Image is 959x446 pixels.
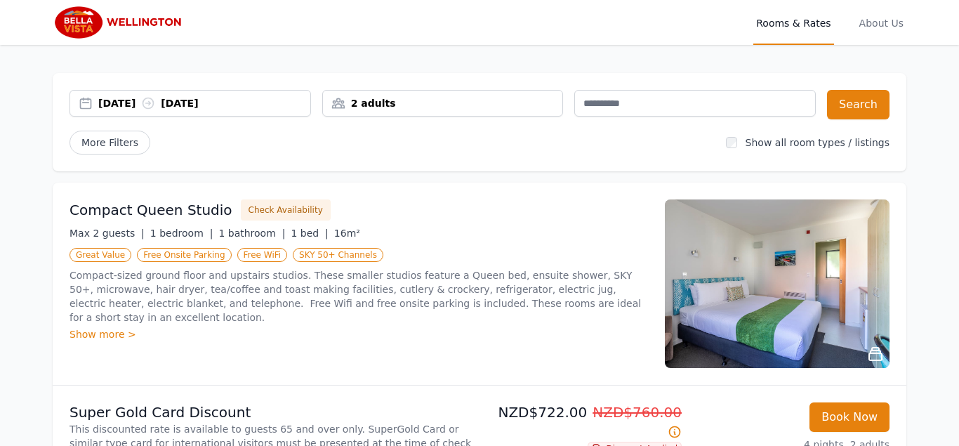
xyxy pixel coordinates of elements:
[70,248,131,262] span: Great Value
[291,228,328,239] span: 1 bed |
[593,404,682,421] span: NZD$760.00
[809,402,889,432] button: Book Now
[70,268,648,324] p: Compact-sized ground floor and upstairs studios. These smaller studios feature a Queen bed, ensui...
[150,228,213,239] span: 1 bedroom |
[218,228,285,239] span: 1 bathroom |
[237,248,288,262] span: Free WiFi
[293,248,383,262] span: SKY 50+ Channels
[241,199,331,221] button: Check Availability
[70,200,232,220] h3: Compact Queen Studio
[70,327,648,341] div: Show more >
[827,90,889,119] button: Search
[137,248,231,262] span: Free Onsite Parking
[70,402,474,422] p: Super Gold Card Discount
[334,228,360,239] span: 16m²
[70,131,150,155] span: More Filters
[98,96,310,110] div: [DATE] [DATE]
[485,402,682,442] p: NZD$722.00
[53,6,188,39] img: Bella Vista Wellington
[323,96,563,110] div: 2 adults
[70,228,145,239] span: Max 2 guests |
[746,137,889,148] label: Show all room types / listings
